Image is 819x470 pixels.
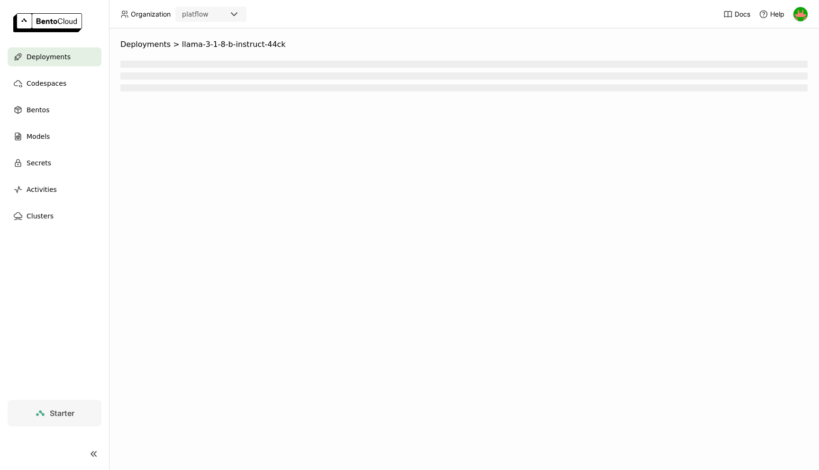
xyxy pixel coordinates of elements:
[27,51,71,63] span: Deployments
[723,9,750,19] a: Docs
[182,9,209,19] div: platflow
[50,408,74,418] span: Starter
[182,40,286,49] span: llama-3-1-8-b-instruct-44ck
[13,13,82,32] img: logo
[120,40,171,49] span: Deployments
[209,10,210,19] input: Selected platflow.
[8,74,101,93] a: Codespaces
[27,131,50,142] span: Models
[8,127,101,146] a: Models
[120,40,808,49] nav: Breadcrumbs navigation
[8,180,101,199] a: Activities
[27,157,51,169] span: Secrets
[8,207,101,226] a: Clusters
[8,47,101,66] a: Deployments
[131,10,171,18] span: Organization
[735,10,750,18] span: Docs
[27,210,54,222] span: Clusters
[770,10,784,18] span: Help
[27,104,49,116] span: Bentos
[793,7,808,21] img: You Zhou
[8,400,101,426] a: Starter
[171,40,182,49] span: >
[8,100,101,119] a: Bentos
[27,78,66,89] span: Codespaces
[759,9,784,19] div: Help
[27,184,57,195] span: Activities
[8,154,101,172] a: Secrets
